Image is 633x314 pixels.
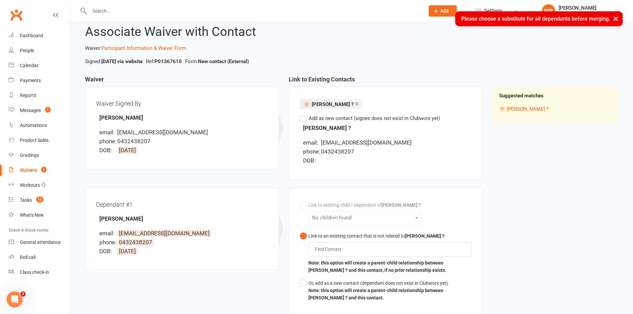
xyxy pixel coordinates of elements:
[20,269,49,275] div: Class check-in
[20,240,60,245] div: General attendance
[99,247,116,256] div: DOB:
[9,208,70,223] a: What's New
[9,88,70,103] a: Reports
[9,28,70,43] a: Dashboard
[198,58,249,64] strong: New contact (External)
[20,123,47,128] div: Automations
[308,288,443,300] b: Note: this option will create a parent-child relationship between [PERSON_NAME] ? and this contact.
[20,153,39,158] div: Gradings
[9,103,70,118] a: Messages 1
[85,76,279,87] h3: Waiver
[312,101,354,107] span: [PERSON_NAME] ?
[9,133,70,148] a: Product Sales
[303,156,320,165] div: DOB:
[9,73,70,88] a: Payments
[9,178,70,193] a: Workouts
[36,197,44,202] span: 12
[99,137,116,146] div: phone:
[9,235,70,250] a: General attendance kiosk mode
[308,279,472,287] div: Or, add as a new contact (dependant does not exist in Clubworx yet).
[20,138,49,143] div: Product Sales
[101,58,143,64] strong: [DATE] via website
[321,139,412,146] span: [EMAIL_ADDRESS][DOMAIN_NAME]
[8,7,25,23] a: Clubworx
[99,114,143,121] strong: [PERSON_NAME]
[321,148,354,155] span: 0432438207
[155,58,182,64] strong: P01367610
[308,260,446,273] b: Note: this option will create a parent-child relationship between [PERSON_NAME] ? and this contac...
[99,229,116,238] div: email:
[9,58,70,73] a: Calendar
[300,277,472,304] button: Or, add as a new contact (dependant does not exist in Clubworx yet).Note: this option will create...
[405,233,444,239] b: [PERSON_NAME] ?
[429,5,457,17] button: Add
[507,106,549,112] a: [PERSON_NAME] ?
[542,4,555,18] div: MB
[440,8,449,14] span: Add
[610,11,622,26] button: ×
[300,114,440,122] label: Add as new contact (signee does not exist in Clubworx yet)
[559,5,614,11] div: [PERSON_NAME]
[9,148,70,163] a: Gradings
[117,138,151,145] span: 0432438207
[314,245,345,253] input: Find Contact
[83,57,144,65] li: Signed:
[484,3,502,18] span: Settings
[85,25,618,39] h2: Associate Waiver with Contact
[9,250,70,265] a: Roll call
[96,199,268,210] div: Dependant #1
[45,107,51,113] span: 1
[87,6,420,16] input: Search...
[7,291,23,307] iframe: Intercom live chat
[20,212,44,218] div: What's New
[355,98,359,109] a: ×
[20,108,41,113] div: Messages
[144,57,183,65] li: Ref:
[117,248,138,255] span: [DATE]
[20,291,26,297] span: 2
[85,44,618,52] p: Waiver:
[20,63,39,68] div: Calendar
[101,45,186,51] a: Participant Information & Waiver Form
[99,128,116,137] div: email:
[99,215,143,222] strong: [PERSON_NAME]
[455,11,623,26] div: Please choose a substitute for all dependants before merging.
[308,232,472,240] div: Link to an existing contact that is not related to :
[20,33,43,38] div: Dashboard
[9,193,70,208] a: Tasks 12
[99,146,116,155] div: DOB:
[289,76,482,87] h3: Link to Existing Contacts
[20,93,36,98] div: Reports
[303,147,320,156] div: phone:
[20,255,36,260] div: Roll call
[117,147,138,154] span: [DATE]
[9,163,70,178] a: Waivers 2
[9,118,70,133] a: Automations
[303,138,320,147] div: email:
[20,48,34,53] div: People
[99,238,116,247] div: phone:
[300,230,472,277] button: Link to an existing contact that is not related to[PERSON_NAME] ?:Note: this option will create a...
[20,78,41,83] div: Payments
[9,265,70,280] a: Class kiosk mode
[499,93,544,99] strong: Suggested matches
[41,167,47,172] span: 2
[117,230,211,237] span: [EMAIL_ADDRESS][DOMAIN_NAME]
[20,167,37,173] div: Waivers
[20,197,32,203] div: Tasks
[20,182,40,188] div: Workouts
[117,239,154,246] span: 0432438207
[303,125,351,131] strong: [PERSON_NAME] ?
[183,57,251,65] li: Form:
[117,129,208,136] span: [EMAIL_ADDRESS][DOMAIN_NAME]
[559,11,614,17] div: Immersion MMA Ringwood
[96,98,268,109] div: Waiver Signed By
[9,43,70,58] a: People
